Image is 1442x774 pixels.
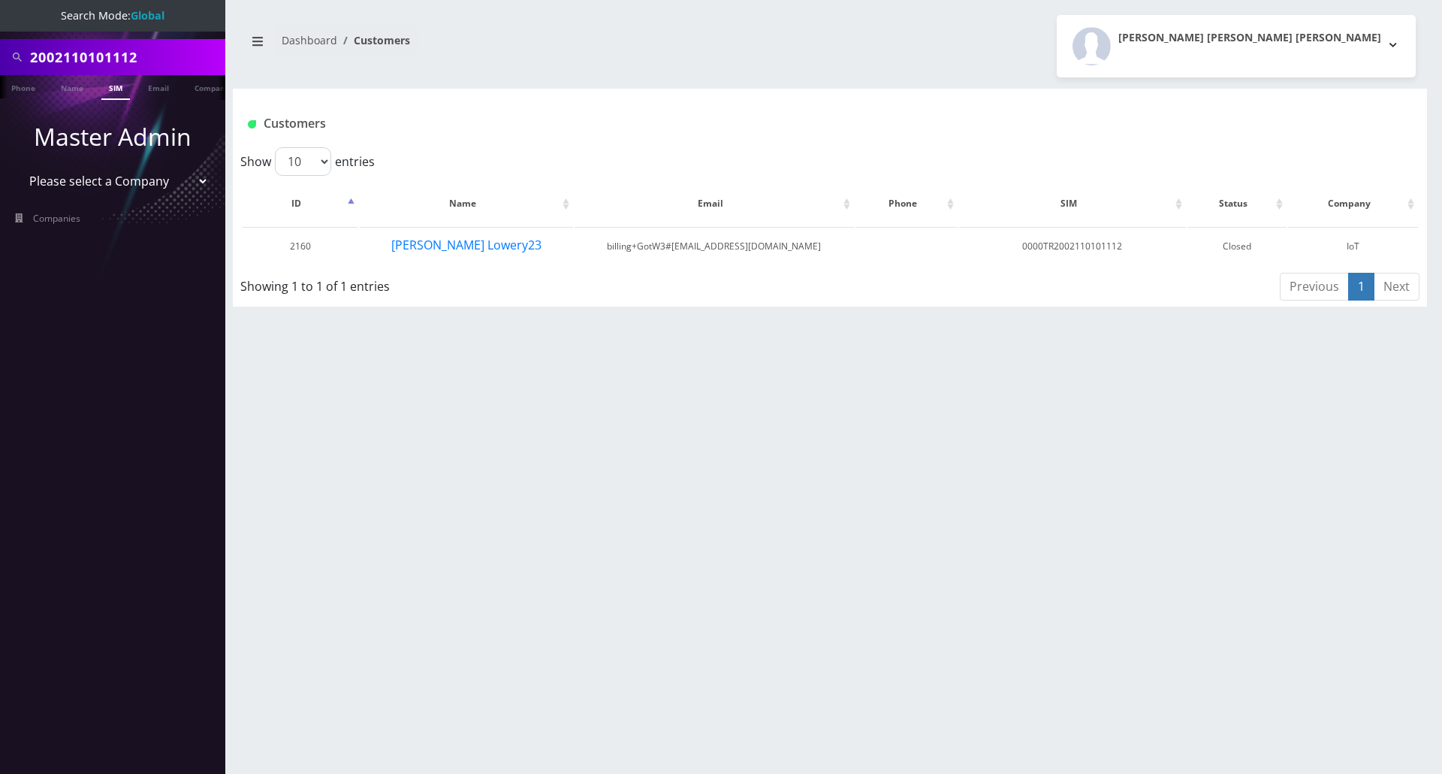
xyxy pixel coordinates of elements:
td: IoT [1288,227,1418,265]
input: Search All Companies [30,43,222,71]
h1: Customers [248,116,1214,131]
a: Company [187,75,237,98]
li: Customers [337,32,410,48]
nav: breadcrumb [244,25,819,68]
th: ID: activate to sort column descending [242,182,358,225]
td: 2160 [242,227,358,265]
a: Previous [1280,273,1349,301]
a: Phone [4,75,43,98]
a: Dashboard [282,33,337,47]
td: billing+GotW3# [EMAIL_ADDRESS][DOMAIN_NAME] [575,227,854,265]
span: Search Mode: [61,8,164,23]
h2: [PERSON_NAME] [PERSON_NAME] [PERSON_NAME] [1118,32,1381,44]
button: [PERSON_NAME] [PERSON_NAME] [PERSON_NAME] [1057,15,1416,77]
th: Status: activate to sort column ascending [1187,182,1287,225]
a: Name [53,75,91,98]
button: [PERSON_NAME] Lowery23 [391,235,542,255]
th: Company: activate to sort column ascending [1288,182,1418,225]
div: Showing 1 to 1 of 1 entries [240,271,720,295]
a: 1 [1348,273,1374,301]
th: SIM: activate to sort column ascending [959,182,1186,225]
th: Name: activate to sort column ascending [360,182,572,225]
select: Showentries [275,147,331,176]
a: Next [1374,273,1419,301]
span: Companies [33,212,80,225]
strong: Global [131,8,164,23]
td: Closed [1187,227,1287,265]
a: SIM [101,75,130,100]
th: Email: activate to sort column ascending [575,182,854,225]
td: 0000TR2002110101112 [959,227,1186,265]
label: Show entries [240,147,375,176]
a: Email [140,75,176,98]
th: Phone: activate to sort column ascending [855,182,958,225]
